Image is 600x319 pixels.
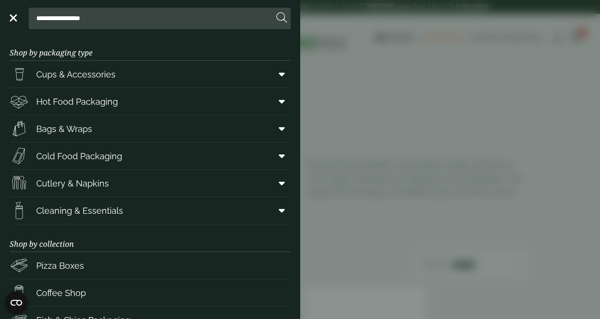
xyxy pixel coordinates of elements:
img: HotDrink_paperCup.svg [10,283,29,302]
span: Bags & Wraps [36,122,92,135]
span: Cutlery & Napkins [36,177,109,190]
span: Pizza Boxes [36,259,84,272]
img: open-wipe.svg [10,201,29,220]
a: Cold Food Packaging [10,143,291,169]
button: Open CMP widget [5,291,28,314]
img: Pizza_boxes.svg [10,256,29,275]
h3: Shop by packaging type [10,33,291,61]
h3: Shop by collection [10,224,291,252]
a: Cutlery & Napkins [10,170,291,197]
span: Cold Food Packaging [36,150,122,163]
img: Paper_carriers.svg [10,119,29,138]
span: Cleaning & Essentials [36,204,123,217]
a: Hot Food Packaging [10,88,291,115]
span: Hot Food Packaging [36,95,118,108]
img: Deli_box.svg [10,92,29,111]
a: Cleaning & Essentials [10,197,291,224]
a: Bags & Wraps [10,115,291,142]
img: PintNhalf_cup.svg [10,65,29,84]
span: Coffee Shop [36,286,86,299]
a: Coffee Shop [10,279,291,306]
a: Pizza Boxes [10,252,291,279]
img: Sandwich_box.svg [10,146,29,165]
img: Cutlery.svg [10,174,29,193]
a: Cups & Accessories [10,61,291,88]
span: Cups & Accessories [36,68,116,81]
